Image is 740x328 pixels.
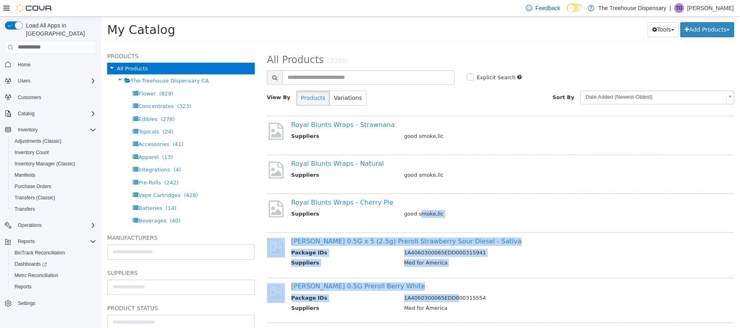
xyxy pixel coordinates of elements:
[2,108,99,119] button: Catalog
[479,74,633,88] a: Date Added (Newest-Oldest)
[11,248,68,258] a: BioTrack Reconciliation
[228,74,265,89] button: Variations
[166,144,184,163] img: missing-image.png
[190,232,297,242] th: Package IDs
[18,222,42,229] span: Operations
[37,87,72,93] span: Concentrates
[37,188,61,195] span: Batteries
[6,287,154,296] h5: Product Status
[674,3,684,13] div: Teresa Garcia
[8,203,99,215] button: Transfers
[11,136,96,146] span: Adjustments (Classic)
[37,138,57,144] span: Apparel
[374,57,414,65] label: Explicit Search
[11,204,38,214] a: Transfers
[6,35,154,44] h5: Products
[63,163,77,169] span: (242)
[30,61,108,67] span: The Treehouse Dispensary CA
[18,78,30,84] span: Users
[166,182,184,202] img: missing-image.png
[567,4,584,12] input: Dark Mode
[190,193,297,203] th: Suppliers
[297,116,617,126] td: good smoke,llc
[190,277,297,288] th: Package IDs
[579,6,633,21] button: Add Products
[37,176,79,182] span: Vape Cartridges
[37,112,58,118] span: Topicals
[15,298,38,308] a: Settings
[15,298,96,308] span: Settings
[190,143,283,151] a: Royal Blunts Wraps - Natural
[190,116,297,126] th: Suppliers
[567,12,567,13] span: Dark Mode
[15,250,65,256] span: BioTrack Reconciliation
[297,288,617,298] td: Med for America
[2,75,99,87] button: Users
[297,154,617,165] td: good smoke,llc
[8,135,99,147] button: Adjustments (Classic)
[15,138,61,144] span: Adjustments (Classic)
[83,176,97,182] span: (428)
[190,104,294,112] a: Royal Blunts Wraps - Strawnana
[37,201,65,207] span: Beverages
[166,38,223,49] span: All Products
[166,78,189,84] span: View By
[297,242,617,252] td: Med for America
[15,284,32,290] span: Reports
[15,92,96,102] span: Customers
[11,193,96,203] span: Transfers (Classic)
[190,221,421,229] a: [PERSON_NAME] 0.5G x 5 (2.5g) Preroll Strawberry Sour Diesel - Sativa
[61,138,72,144] span: (13)
[15,272,58,279] span: Metrc Reconciliation
[11,182,96,191] span: Purchase Orders
[687,3,734,13] p: [PERSON_NAME]
[11,170,96,180] span: Manifests
[297,232,617,242] td: 1A4060300065EDD000315941
[190,288,297,298] th: Suppliers
[18,94,41,101] span: Customers
[8,270,99,281] button: Metrc Reconciliation
[11,148,96,157] span: Inventory Count
[18,110,34,117] span: Catalog
[226,41,247,48] small: (3086)
[8,169,99,181] button: Manifests
[37,163,60,169] span: Pre-Rolls
[15,220,45,230] button: Operations
[2,297,99,309] button: Settings
[15,206,35,212] span: Transfers
[16,49,47,55] span: All Products
[69,201,80,207] span: (40)
[11,159,96,169] span: Inventory Manager (Classic)
[15,237,96,246] span: Reports
[37,150,69,156] span: Integrations
[297,193,617,203] td: good smoke,llc
[15,59,96,70] span: Home
[190,311,332,319] a: [PERSON_NAME] 0.5G Preroll Acapulco Gold
[15,76,96,86] span: Users
[546,6,577,21] button: Tools
[2,124,99,135] button: Inventory
[72,150,80,156] span: (4)
[8,281,99,292] button: Reports
[2,59,99,70] button: Home
[15,109,96,119] span: Catalog
[190,266,324,273] a: [PERSON_NAME] 0.5G Preroll Berry White
[58,74,72,80] span: (829)
[6,252,154,261] h5: Suppliers
[8,258,99,270] a: Dashboards
[11,248,96,258] span: BioTrack Reconciliation
[11,136,65,146] a: Adjustments (Classic)
[8,147,99,158] button: Inventory Count
[2,220,99,231] button: Operations
[18,61,31,68] span: Home
[15,60,34,70] a: Home
[8,247,99,258] button: BioTrack Reconciliation
[6,216,154,226] h5: Manufacturers
[11,159,78,169] a: Inventory Manager (Classic)
[15,109,38,119] button: Catalog
[76,87,90,93] span: (323)
[65,188,76,195] span: (14)
[190,242,297,252] th: Suppliers
[15,237,38,246] button: Reports
[11,271,61,280] a: Metrc Reconciliation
